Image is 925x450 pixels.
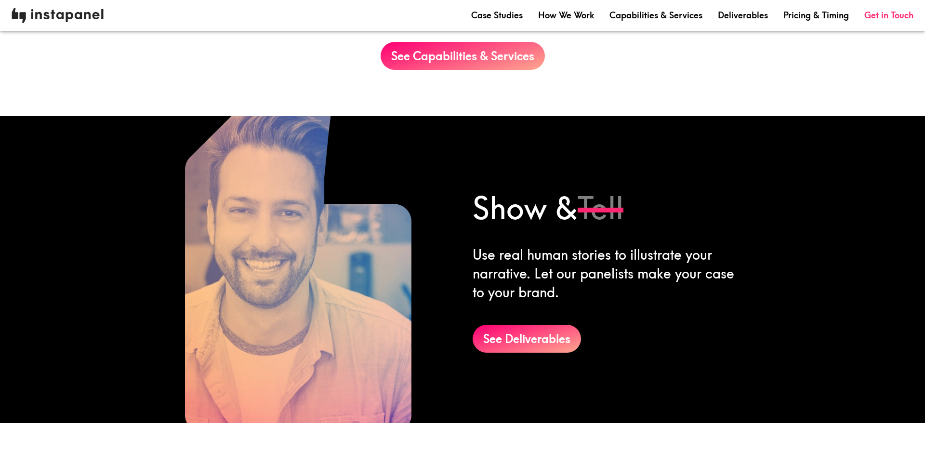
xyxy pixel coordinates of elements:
a: Get in Touch [864,9,913,21]
a: See Deliverables [473,325,581,353]
img: A Panelist [185,116,411,423]
a: Case Studies [471,9,523,21]
h1: Show & [473,186,740,230]
img: instapanel [12,8,104,23]
a: Capabilities & Services [609,9,702,21]
div: Use real human stories to illustrate your narrative. Let our panelists make your case to your brand. [473,245,740,302]
a: Pricing & Timing [783,9,849,21]
a: See Capabilities & Services [381,42,545,70]
a: Deliverables [718,9,768,21]
a: How We Work [538,9,594,21]
s: Tell [578,188,623,227]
